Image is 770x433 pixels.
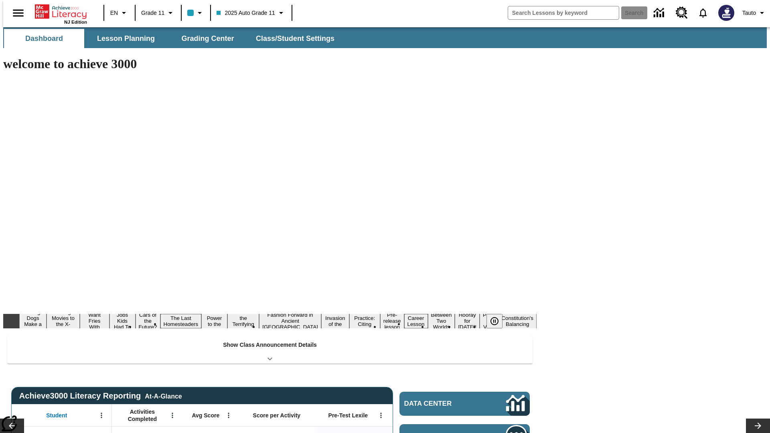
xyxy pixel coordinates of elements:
button: Profile/Settings [739,6,770,20]
button: Class/Student Settings [249,29,341,48]
a: Home [35,4,87,20]
div: Home [35,3,87,24]
button: Slide 6 The Last Homesteaders [160,314,202,328]
div: At-A-Glance [145,391,182,400]
button: Slide 10 The Invasion of the Free CD [321,308,349,334]
button: Slide 11 Mixed Practice: Citing Evidence [349,308,380,334]
button: Slide 4 Dirty Jobs Kids Had To Do [109,305,136,337]
div: SubNavbar [3,27,767,48]
button: Grade: Grade 11, Select a grade [138,6,178,20]
a: Data Center [399,392,530,416]
input: search field [508,6,619,19]
div: Pause [486,314,511,328]
button: Slide 9 Fashion Forward in Ancient Rome [259,311,321,331]
span: Student [46,412,67,419]
span: Achieve3000 Literacy Reporting [19,391,182,401]
button: Slide 14 Between Two Worlds [428,311,455,331]
button: Slide 7 Solar Power to the People [201,308,227,334]
button: Grading Center [168,29,248,48]
button: Slide 17 The Constitution's Balancing Act [498,308,537,334]
button: Language: EN, Select a language [107,6,132,20]
button: Slide 1 Diving Dogs Make a Splash [19,308,47,334]
span: Data Center [404,400,479,408]
button: Slide 15 Hooray for Constitution Day! [455,311,480,331]
button: Slide 12 Pre-release lesson [380,311,404,331]
span: Grade 11 [141,9,164,17]
span: NJ Edition [64,20,87,24]
button: Class color is light blue. Change class color [184,6,208,20]
button: Slide 16 Point of View [480,311,498,331]
button: Class: 2025 Auto Grade 11, Select your class [213,6,289,20]
span: Avg Score [192,412,219,419]
button: Open Menu [95,409,107,421]
button: Slide 3 Do You Want Fries With That? [80,305,109,337]
p: Show Class Announcement Details [223,341,317,349]
button: Slide 13 Career Lesson [404,314,428,328]
button: Select a new avatar [713,2,739,23]
a: Notifications [693,2,713,23]
a: Resource Center, Will open in new tab [671,2,693,24]
button: Slide 2 Taking Movies to the X-Dimension [47,308,80,334]
img: Avatar [718,5,734,21]
button: Lesson Planning [86,29,166,48]
button: Pause [486,314,503,328]
span: Tauto [742,9,756,17]
button: Open Menu [375,409,387,421]
span: EN [110,9,118,17]
h1: welcome to achieve 3000 [3,57,537,71]
span: Pre-Test Lexile [328,412,368,419]
button: Dashboard [4,29,84,48]
a: Data Center [649,2,671,24]
span: 2025 Auto Grade 11 [217,9,275,17]
button: Open Menu [223,409,235,421]
button: Open Menu [166,409,178,421]
button: Open side menu [6,1,30,25]
span: Activities Completed [116,408,169,423]
div: SubNavbar [3,29,342,48]
button: Lesson carousel, Next [746,419,770,433]
button: Slide 5 Cars of the Future? [136,311,160,331]
button: Slide 8 Attack of the Terrifying Tomatoes [227,308,259,334]
div: Show Class Announcement Details [7,336,533,364]
span: Score per Activity [253,412,301,419]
